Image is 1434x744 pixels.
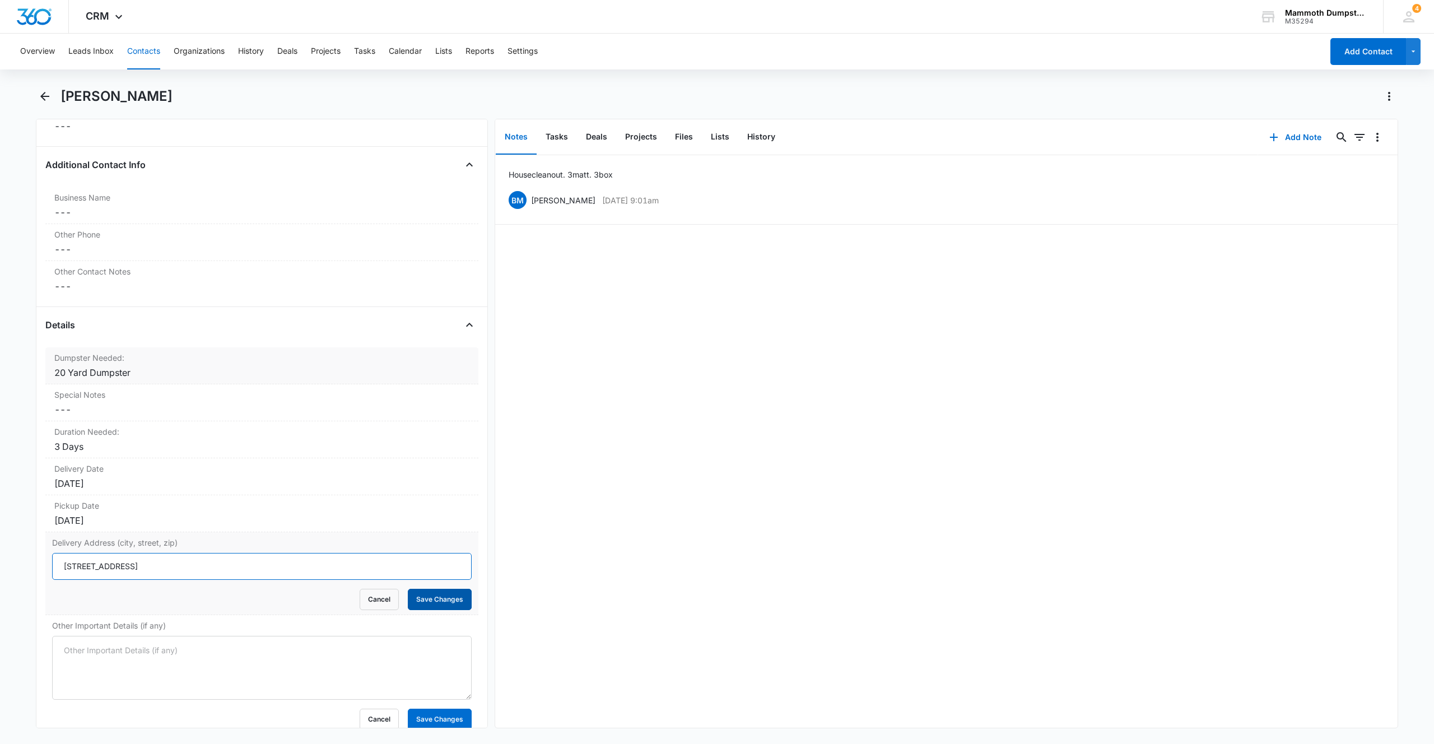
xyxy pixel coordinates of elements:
[460,156,478,174] button: Close
[408,709,472,730] button: Save Changes
[174,34,225,69] button: Organizations
[54,403,469,416] dd: ---
[531,194,595,206] p: [PERSON_NAME]
[702,120,738,155] button: Lists
[1285,17,1367,25] div: account id
[1258,124,1333,151] button: Add Note
[389,34,422,69] button: Calendar
[127,34,160,69] button: Contacts
[54,266,469,277] label: Other Contact Notes
[45,224,478,261] div: Other Phone---
[537,120,577,155] button: Tasks
[435,34,452,69] button: Lists
[354,34,375,69] button: Tasks
[45,421,478,458] div: Duration Needed:3 Days
[666,120,702,155] button: Files
[45,187,478,224] div: Business Name---
[460,316,478,334] button: Close
[1333,128,1351,146] button: Search...
[496,120,537,155] button: Notes
[45,458,478,495] div: Delivery Date[DATE]
[1330,38,1406,65] button: Add Contact
[45,158,146,171] h4: Additional Contact Info
[465,34,494,69] button: Reports
[54,366,469,379] div: 20 Yard Dumpster
[54,243,469,256] dd: ---
[54,389,469,401] label: Special Notes
[45,495,478,532] div: Pickup Date[DATE]
[54,352,469,364] label: Dumpster Needed:
[45,347,478,384] div: Dumpster Needed:20 Yard Dumpster
[52,620,472,631] label: Other Important Details (if any)
[45,101,478,137] div: Quick Note---
[54,119,469,133] dd: ---
[54,440,469,453] div: 3 Days
[86,10,109,22] span: CRM
[54,514,469,527] div: [DATE]
[360,589,399,610] button: Cancel
[1351,128,1368,146] button: Filters
[54,280,469,293] dd: ---
[360,709,399,730] button: Cancel
[1368,128,1386,146] button: Overflow Menu
[616,120,666,155] button: Projects
[45,384,478,421] div: Special Notes---
[277,34,297,69] button: Deals
[52,537,472,548] label: Delivery Address (city, street, zip)
[1412,4,1421,13] div: notifications count
[45,261,478,297] div: Other Contact Notes---
[54,500,469,511] label: Pickup Date
[509,169,613,180] p: House cleanout. 3 matt. 3 box
[45,318,75,332] h4: Details
[20,34,55,69] button: Overview
[509,191,527,209] span: BM
[577,120,616,155] button: Deals
[738,120,784,155] button: History
[311,34,341,69] button: Projects
[54,477,469,490] div: [DATE]
[52,553,472,580] input: Delivery Address (city, street, zip)
[54,192,469,203] label: Business Name
[36,87,54,105] button: Back
[238,34,264,69] button: History
[602,194,659,206] p: [DATE] 9:01am
[1285,8,1367,17] div: account name
[60,88,173,105] h1: [PERSON_NAME]
[54,426,469,438] label: Duration Needed:
[508,34,538,69] button: Settings
[54,463,469,475] label: Delivery Date
[1380,87,1398,105] button: Actions
[68,34,114,69] button: Leads Inbox
[408,589,472,610] button: Save Changes
[1412,4,1421,13] span: 4
[54,206,469,219] dd: ---
[54,229,469,240] label: Other Phone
